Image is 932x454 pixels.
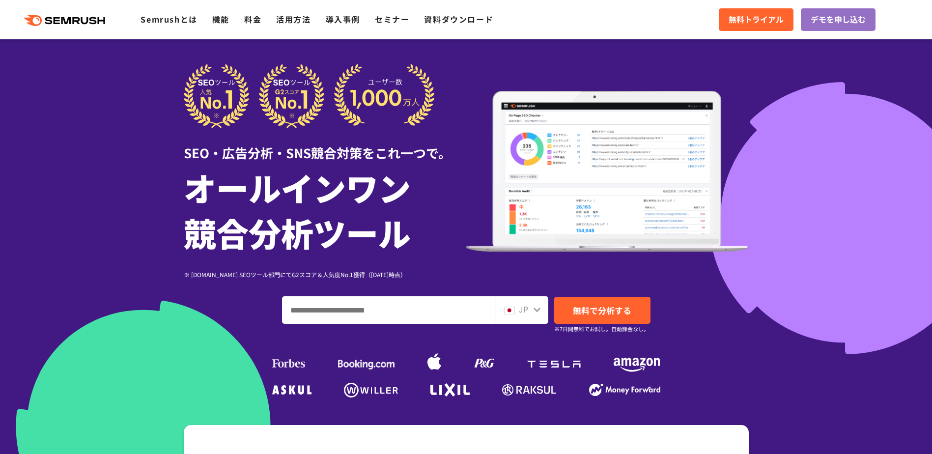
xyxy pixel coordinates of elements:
[811,13,866,26] span: デモを申し込む
[554,297,650,324] a: 無料で分析する
[184,270,466,279] div: ※ [DOMAIN_NAME] SEOツール部門にてG2スコア＆人気度No.1獲得（[DATE]時点）
[184,128,466,162] div: SEO・広告分析・SNS競合対策をこれ一つで。
[212,13,229,25] a: 機能
[424,13,493,25] a: 資料ダウンロード
[244,13,261,25] a: 料金
[719,8,793,31] a: 無料トライアル
[729,13,784,26] span: 無料トライアル
[276,13,311,25] a: 活用方法
[554,324,649,334] small: ※7日間無料でお試し。自動課金なし。
[801,8,876,31] a: デモを申し込む
[519,303,528,315] span: JP
[282,297,495,323] input: ドメイン、キーワードまたはURLを入力してください
[375,13,409,25] a: セミナー
[141,13,197,25] a: Semrushとは
[326,13,360,25] a: 導入事例
[573,304,631,316] span: 無料で分析する
[184,165,466,255] h1: オールインワン 競合分析ツール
